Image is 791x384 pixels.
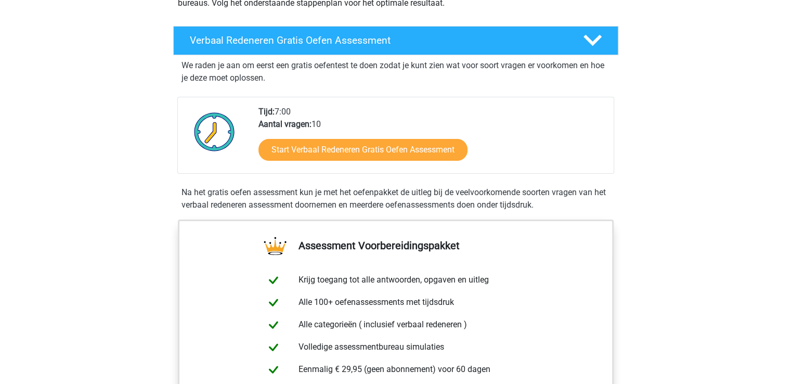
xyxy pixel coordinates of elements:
[258,139,468,161] a: Start Verbaal Redeneren Gratis Oefen Assessment
[251,106,613,173] div: 7:00 10
[169,26,623,55] a: Verbaal Redeneren Gratis Oefen Assessment
[181,59,610,84] p: We raden je aan om eerst een gratis oefentest te doen zodat je kunt zien wat voor soort vragen er...
[177,186,614,211] div: Na het gratis oefen assessment kun je met het oefenpakket de uitleg bij de veelvoorkomende soorte...
[258,119,312,129] b: Aantal vragen:
[258,107,275,117] b: Tijd:
[188,106,241,158] img: Klok
[190,34,566,46] h4: Verbaal Redeneren Gratis Oefen Assessment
